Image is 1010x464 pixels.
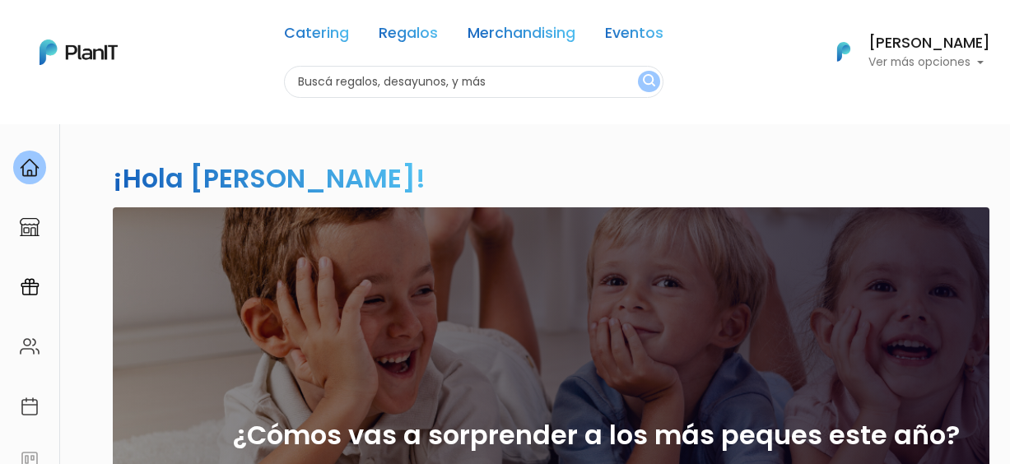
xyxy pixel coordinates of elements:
button: PlanIt Logo [PERSON_NAME] Ver más opciones [816,30,990,73]
img: campaigns-02234683943229c281be62815700db0a1741e53638e28bf9629b52c665b00959.svg [20,277,40,297]
a: Catering [284,26,349,46]
img: PlanIt Logo [40,39,118,65]
p: Ver más opciones [868,57,990,68]
img: PlanIt Logo [826,34,862,70]
h2: ¿Cómos vas a sorprender a los más peques este año? [233,420,960,451]
img: calendar-87d922413cdce8b2cf7b7f5f62616a5cf9e4887200fb71536465627b3292af00.svg [20,397,40,416]
img: people-662611757002400ad9ed0e3c099ab2801c6687ba6c219adb57efc949bc21e19d.svg [20,336,40,356]
a: Merchandising [468,26,575,46]
img: search_button-432b6d5273f82d61273b3651a40e1bd1b912527efae98b1b7a1b2c0702e16a8d.svg [643,74,655,90]
input: Buscá regalos, desayunos, y más [284,66,663,98]
img: home-e721727adea9d79c4d83392d1f703f7f8bce08238fde08b1acbfd93340b81755.svg [20,158,40,178]
a: Regalos [379,26,438,46]
a: Eventos [605,26,663,46]
h6: [PERSON_NAME] [868,36,990,51]
h2: ¡Hola [PERSON_NAME]! [113,160,426,197]
img: marketplace-4ceaa7011d94191e9ded77b95e3339b90024bf715f7c57f8cf31f2d8c509eaba.svg [20,217,40,237]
